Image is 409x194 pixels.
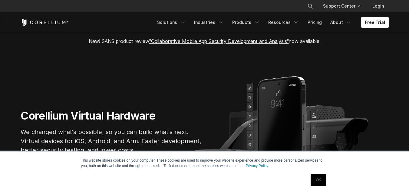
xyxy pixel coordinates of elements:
div: Navigation Menu [300,1,389,12]
a: Privacy Policy. [246,164,269,168]
a: Free Trial [361,17,389,28]
button: Search [305,1,316,12]
a: "Collaborative Mobile App Security Development and Analysis" [149,38,289,44]
a: Solutions [153,17,189,28]
h1: Corellium Virtual Hardware [21,109,202,123]
a: Resources [265,17,303,28]
a: Industries [190,17,227,28]
p: We changed what's possible, so you can build what's next. Virtual devices for iOS, Android, and A... [21,127,202,155]
a: Products [229,17,263,28]
div: Navigation Menu [153,17,389,28]
span: New! SANS product review now available. [89,38,321,44]
a: Corellium Home [21,19,69,26]
a: About [327,17,355,28]
p: This website stores cookies on your computer. These cookies are used to improve your website expe... [81,158,328,169]
a: Login [368,1,389,12]
a: OK [311,174,326,186]
a: Pricing [304,17,325,28]
a: Support Center [318,1,365,12]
